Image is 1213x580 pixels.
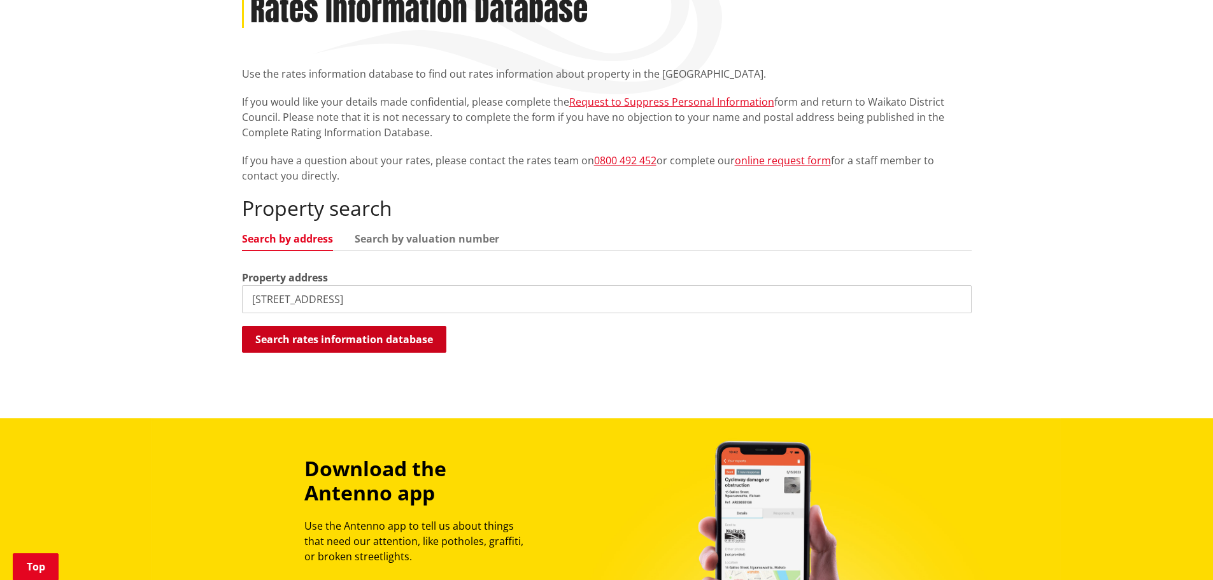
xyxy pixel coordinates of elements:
h2: Property search [242,196,972,220]
input: e.g. Duke Street NGARUAWAHIA [242,285,972,313]
iframe: Messenger Launcher [1154,527,1200,572]
a: Search by valuation number [355,234,499,244]
p: Use the Antenno app to tell us about things that need our attention, like potholes, graffiti, or ... [304,518,535,564]
a: Top [13,553,59,580]
button: Search rates information database [242,326,446,353]
label: Property address [242,270,328,285]
a: Search by address [242,234,333,244]
a: online request form [735,153,831,167]
p: If you have a question about your rates, please contact the rates team on or complete our for a s... [242,153,972,183]
h3: Download the Antenno app [304,456,535,506]
a: 0800 492 452 [594,153,656,167]
p: If you would like your details made confidential, please complete the form and return to Waikato ... [242,94,972,140]
a: Request to Suppress Personal Information [569,95,774,109]
p: Use the rates information database to find out rates information about property in the [GEOGRAPHI... [242,66,972,81]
